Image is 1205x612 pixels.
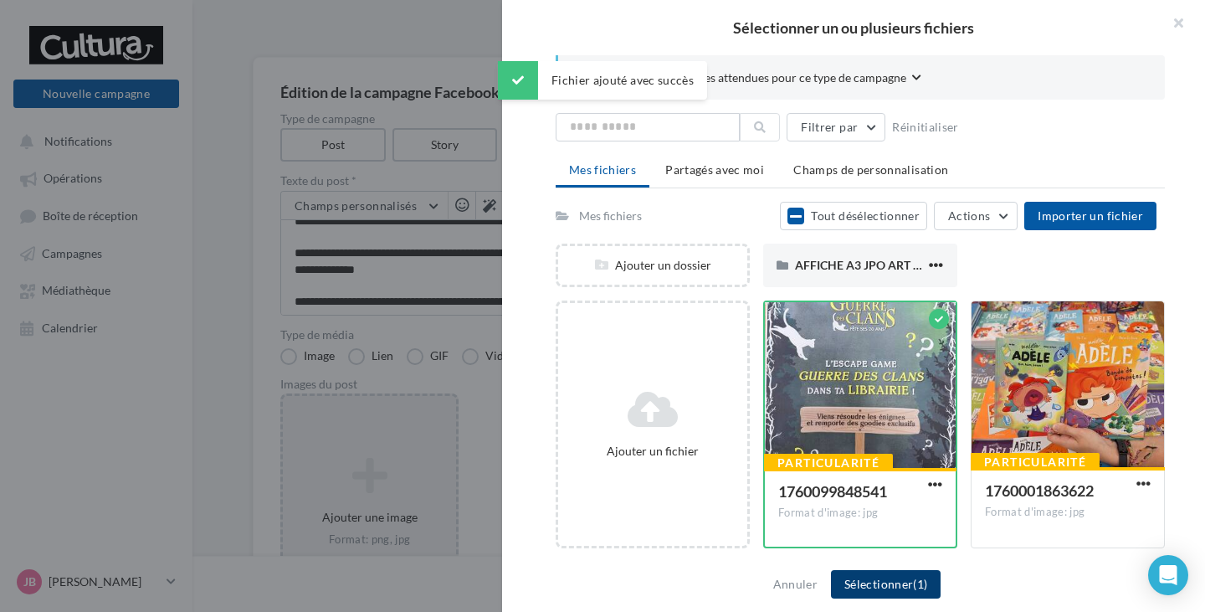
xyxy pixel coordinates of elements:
span: Consulter les contraintes attendues pour ce type de campagne [585,69,906,86]
span: AFFICHE A3 JPO ART -10%- PDF HD STDC [795,258,1021,272]
button: Sélectionner(1) [831,570,941,599]
h2: Sélectionner un ou plusieurs fichiers [529,20,1178,35]
button: Actions [934,202,1018,230]
button: Filtrer par [787,113,885,141]
button: Tout désélectionner [780,202,927,230]
div: Ajouter un fichier [565,443,741,460]
div: Format d'image: jpg [985,505,1151,520]
button: Consulter les contraintes attendues pour ce type de campagne [585,69,921,90]
span: 1760001863622 [985,481,1094,500]
div: Ajouter un dossier [558,257,747,274]
button: Réinitialiser [885,117,966,137]
span: Importer un fichier [1038,208,1143,223]
span: Partagés avec moi [665,162,764,177]
div: Particularité [971,453,1100,471]
span: Actions [948,208,990,223]
div: Particularité [764,454,893,472]
button: Importer un fichier [1024,202,1156,230]
div: Open Intercom Messenger [1148,555,1188,595]
span: Champs de personnalisation [793,162,948,177]
span: 1760099848541 [778,482,887,501]
button: Annuler [767,574,824,594]
div: Format d'image: jpg [778,506,942,521]
div: Fichier ajouté avec succès [498,61,707,100]
div: Mes fichiers [579,208,642,224]
span: Mes fichiers [569,162,636,177]
span: (1) [913,577,927,591]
